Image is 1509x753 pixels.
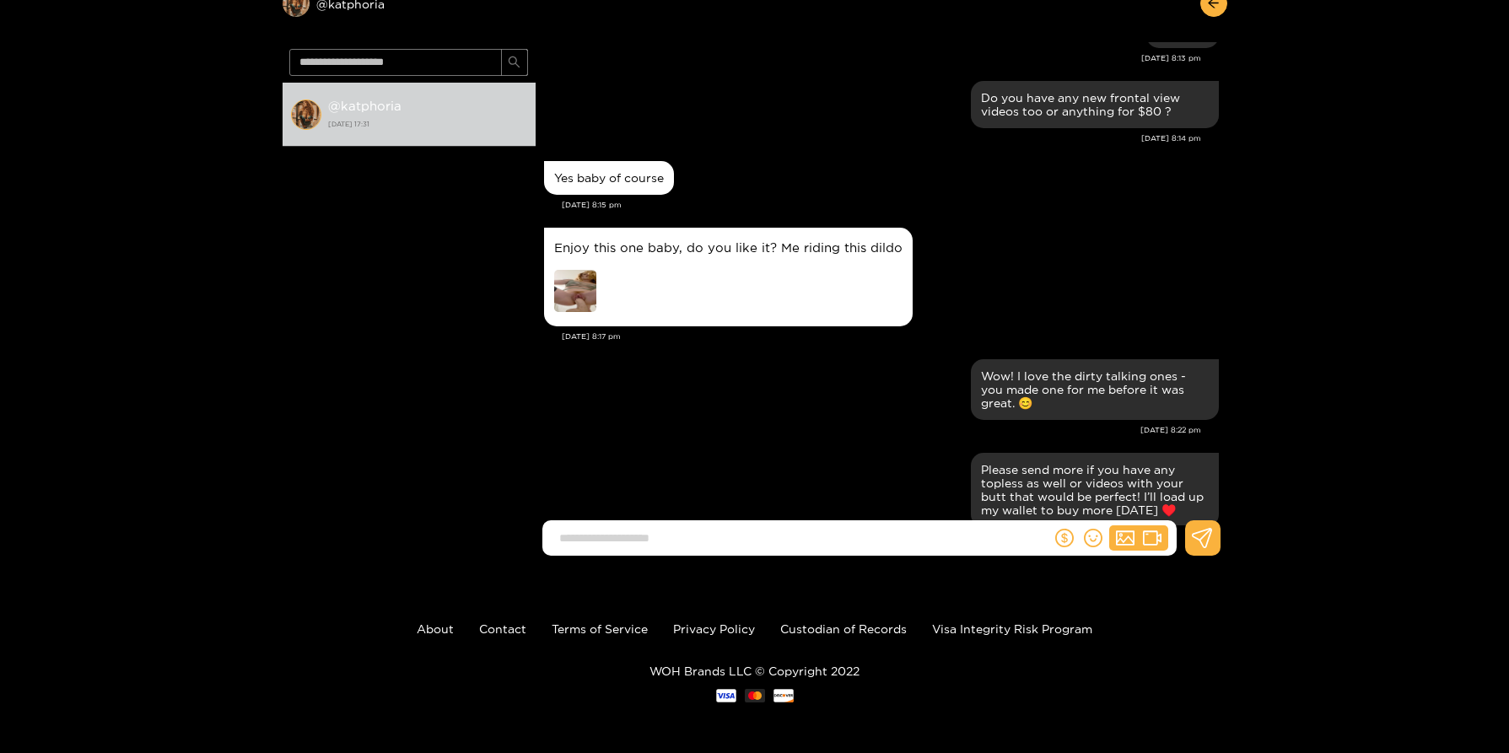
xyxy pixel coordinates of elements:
strong: [DATE] 17:31 [328,116,527,132]
a: Custodian of Records [780,622,907,635]
div: Sep. 27, 8:23 pm [971,453,1219,527]
div: [DATE] 8:14 pm [544,132,1201,144]
button: dollar [1052,525,1077,551]
strong: @ katphoria [328,99,402,113]
img: preview [554,270,596,312]
div: Do you have any new frontal view videos too or anything for $80 ? [981,91,1209,118]
a: Contact [479,622,526,635]
a: Terms of Service [552,622,648,635]
button: search [501,49,528,76]
p: Enjoy this one baby, do you like it? Me riding this dildo [554,238,903,257]
div: Sep. 27, 8:17 pm [544,228,913,326]
div: Yes baby of course [554,171,664,185]
span: smile [1084,529,1102,547]
a: Visa Integrity Risk Program [932,622,1092,635]
div: Wow! I love the dirty talking ones - you made one for me before it was great. 😊 [981,369,1209,410]
a: About [417,622,454,635]
div: [DATE] 8:15 pm [562,199,1219,211]
div: Sep. 27, 8:15 pm [544,161,674,195]
div: Please send more if you have any topless as well or videos with your butt that would be perfect! ... [981,463,1209,517]
span: video-camera [1143,529,1161,547]
button: picturevideo-camera [1109,525,1168,551]
div: [DATE] 8:22 pm [544,424,1201,436]
img: conversation [291,100,321,130]
span: picture [1116,529,1134,547]
div: [DATE] 8:17 pm [562,331,1219,342]
div: [DATE] 8:13 pm [544,52,1201,64]
div: Sep. 27, 8:22 pm [971,359,1219,420]
span: dollar [1055,529,1074,547]
div: Sep. 27, 8:14 pm [971,81,1219,128]
span: search [508,56,520,70]
a: Privacy Policy [673,622,755,635]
